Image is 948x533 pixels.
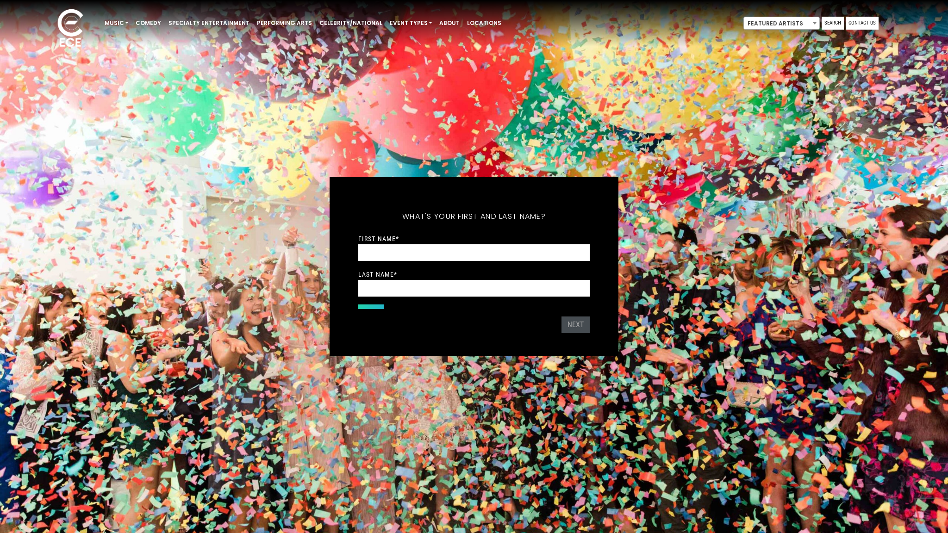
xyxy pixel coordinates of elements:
[436,15,463,31] a: About
[386,15,436,31] a: Event Types
[743,17,820,30] span: Featured Artists
[47,6,94,51] img: ece_new_logo_whitev2-1.png
[101,15,132,31] a: Music
[253,15,316,31] a: Performing Arts
[132,15,165,31] a: Comedy
[822,17,844,30] a: Search
[358,200,590,233] h5: What's your first and last name?
[846,17,879,30] a: Contact Us
[358,235,399,243] label: First Name
[316,15,386,31] a: Celebrity/National
[744,17,819,30] span: Featured Artists
[358,270,397,279] label: Last Name
[165,15,253,31] a: Specialty Entertainment
[463,15,505,31] a: Locations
